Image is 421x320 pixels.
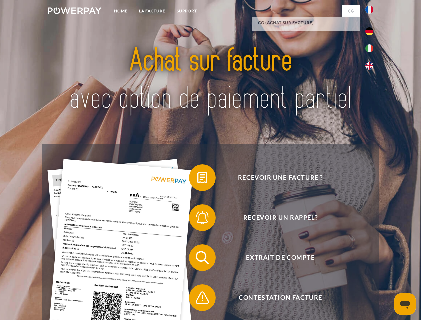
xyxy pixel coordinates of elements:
[194,289,211,306] img: qb_warning.svg
[194,249,211,266] img: qb_search.svg
[199,204,362,231] span: Recevoir un rappel?
[133,5,171,17] a: LA FACTURE
[199,164,362,191] span: Recevoir une facture ?
[194,169,211,186] img: qb_bill.svg
[394,293,416,315] iframe: Bouton de lancement de la fenêtre de messagerie
[199,284,362,311] span: Contestation Facture
[365,27,373,35] img: de
[64,32,357,128] img: title-powerpay_fr.svg
[194,209,211,226] img: qb_bell.svg
[48,7,101,14] img: logo-powerpay-white.svg
[252,29,360,41] a: CG (Compte de crédit/paiement partiel)
[171,5,203,17] a: Support
[252,17,360,29] a: CG (achat sur facture)
[365,44,373,52] img: it
[342,5,360,17] a: CG
[189,164,362,191] button: Recevoir une facture ?
[189,244,362,271] button: Extrait de compte
[189,204,362,231] button: Recevoir un rappel?
[189,284,362,311] button: Contestation Facture
[199,244,362,271] span: Extrait de compte
[365,62,373,70] img: en
[365,6,373,14] img: fr
[108,5,133,17] a: Home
